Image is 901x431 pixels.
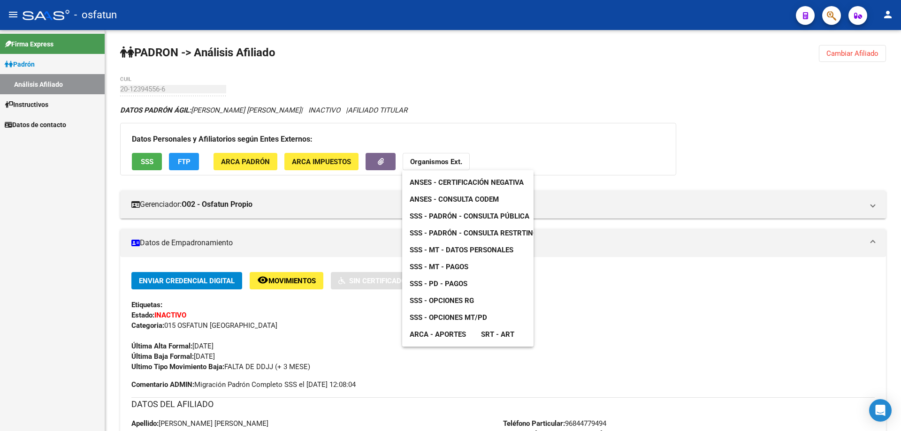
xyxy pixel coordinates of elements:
a: SSS - Padrón - Consulta Restrtingida [402,225,557,242]
span: ANSES - Certificación Negativa [410,178,524,187]
span: SSS - MT - Pagos [410,263,468,271]
div: Open Intercom Messenger [869,399,892,422]
a: SSS - MT - Pagos [402,258,476,275]
a: SSS - Opciones MT/PD [402,309,495,326]
a: SSS - MT - Datos Personales [402,242,521,258]
span: SSS - Opciones MT/PD [410,313,487,322]
a: SRT - ART [473,326,522,343]
span: SSS - MT - Datos Personales [410,246,513,254]
a: ANSES - Certificación Negativa [402,174,531,191]
a: ARCA - Aportes [402,326,473,343]
span: SSS - Padrón - Consulta Pública [410,212,529,220]
span: ARCA - Aportes [410,330,466,339]
span: SSS - PD - Pagos [410,280,467,288]
a: SSS - PD - Pagos [402,275,475,292]
span: SSS - Padrón - Consulta Restrtingida [410,229,549,237]
a: SSS - Opciones RG [402,292,481,309]
a: SSS - Padrón - Consulta Pública [402,208,537,225]
span: SRT - ART [481,330,514,339]
span: SSS - Opciones RG [410,296,474,305]
a: ANSES - Consulta CODEM [402,191,506,208]
span: ANSES - Consulta CODEM [410,195,499,204]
